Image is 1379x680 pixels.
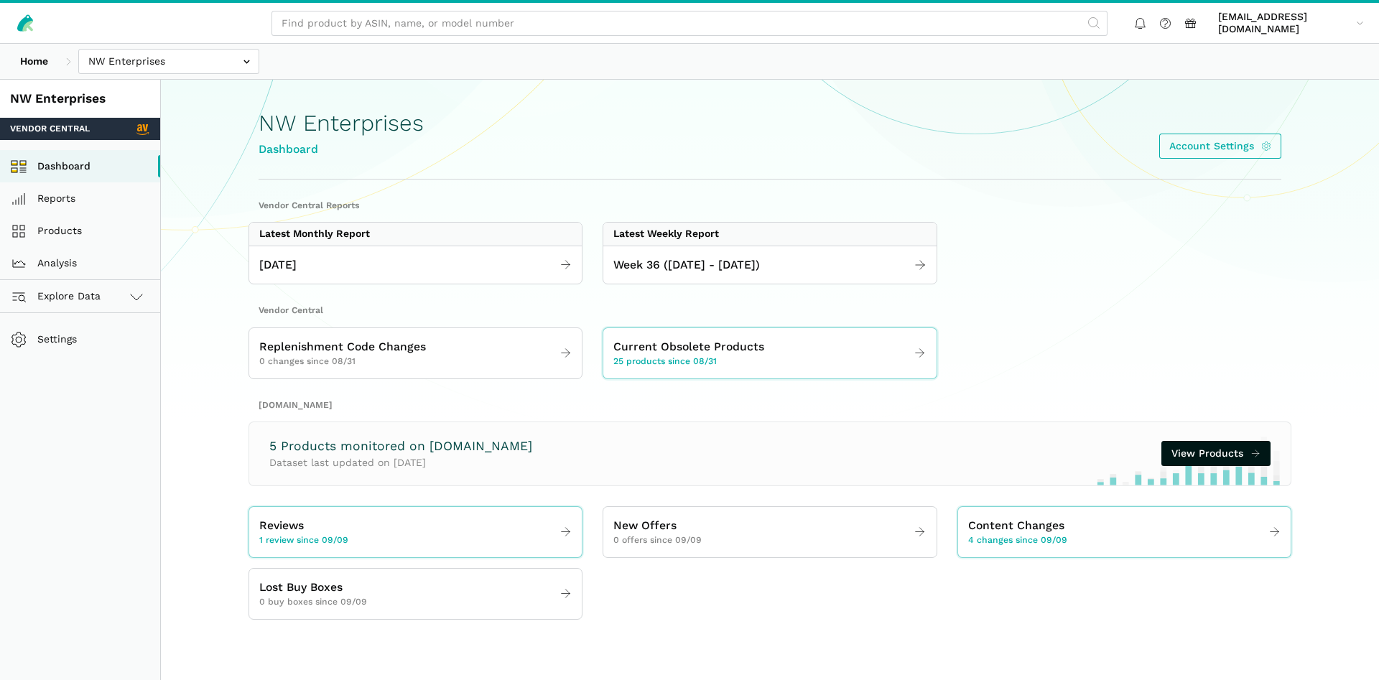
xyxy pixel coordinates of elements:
[269,455,532,470] p: Dataset last updated on [DATE]
[259,596,367,609] span: 0 buy boxes since 09/09
[1171,446,1243,461] span: View Products
[78,49,259,74] input: NW Enterprises
[603,333,936,373] a: Current Obsolete Products 25 products since 08/31
[259,338,426,356] span: Replenishment Code Changes
[249,574,582,614] a: Lost Buy Boxes 0 buy boxes since 09/09
[249,512,582,552] a: Reviews 1 review since 09/09
[603,251,936,279] a: Week 36 ([DATE] - [DATE])
[613,256,760,274] span: Week 36 ([DATE] - [DATE])
[613,228,719,241] div: Latest Weekly Report
[259,517,304,535] span: Reviews
[259,534,348,547] span: 1 review since 09/09
[271,11,1108,36] input: Find product by ASIN, name, or model number
[249,333,582,373] a: Replenishment Code Changes 0 changes since 08/31
[968,534,1067,547] span: 4 changes since 09/09
[10,90,150,108] div: NW Enterprises
[259,304,1281,317] h2: Vendor Central
[259,111,424,136] h1: NW Enterprises
[613,338,764,356] span: Current Obsolete Products
[958,512,1291,552] a: Content Changes 4 changes since 09/09
[1159,134,1282,159] a: Account Settings
[249,251,582,279] a: [DATE]
[259,141,424,159] div: Dashboard
[259,200,1281,213] h2: Vendor Central Reports
[613,534,702,547] span: 0 offers since 09/09
[10,123,90,136] span: Vendor Central
[1161,441,1271,466] a: View Products
[10,49,58,74] a: Home
[259,355,356,368] span: 0 changes since 08/31
[259,256,297,274] span: [DATE]
[613,517,677,535] span: New Offers
[1218,11,1351,36] span: [EMAIL_ADDRESS][DOMAIN_NAME]
[259,228,370,241] div: Latest Monthly Report
[968,517,1064,535] span: Content Changes
[259,579,343,597] span: Lost Buy Boxes
[15,288,101,305] span: Explore Data
[603,512,936,552] a: New Offers 0 offers since 09/09
[259,399,1281,412] h2: [DOMAIN_NAME]
[613,355,717,368] span: 25 products since 08/31
[269,437,532,455] h3: 5 Products monitored on [DOMAIN_NAME]
[1213,8,1369,38] a: [EMAIL_ADDRESS][DOMAIN_NAME]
